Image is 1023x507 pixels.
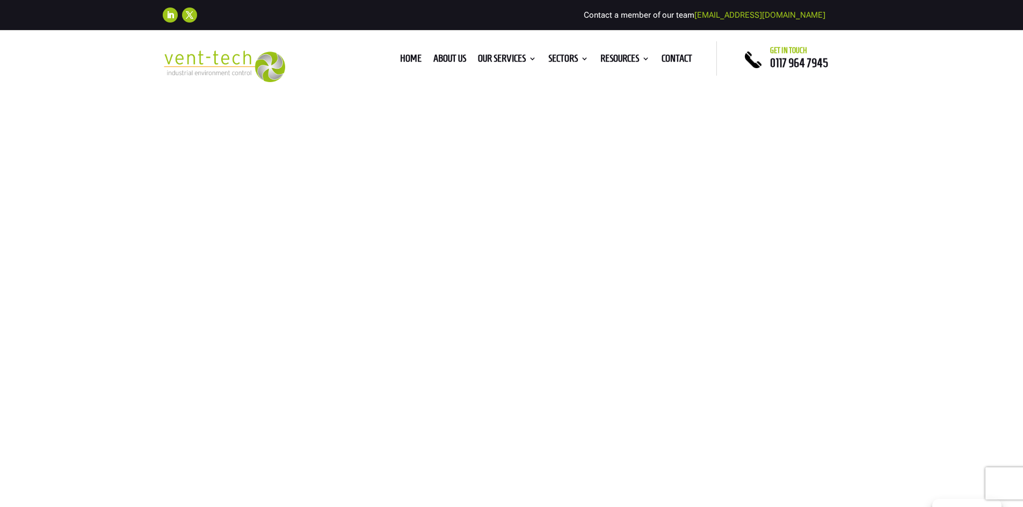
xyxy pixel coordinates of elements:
[400,55,422,67] a: Home
[548,55,589,67] a: Sectors
[694,10,825,20] a: [EMAIL_ADDRESS][DOMAIN_NAME]
[770,56,828,69] a: 0117 964 7945
[478,55,536,67] a: Our Services
[163,8,178,23] a: Follow on LinkedIn
[600,55,650,67] a: Resources
[163,50,286,82] img: 2023-09-27T08_35_16.549ZVENT-TECH---Clear-background
[182,8,197,23] a: Follow on X
[770,46,807,55] span: Get in touch
[584,10,825,20] span: Contact a member of our team
[433,55,466,67] a: About us
[662,55,692,67] a: Contact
